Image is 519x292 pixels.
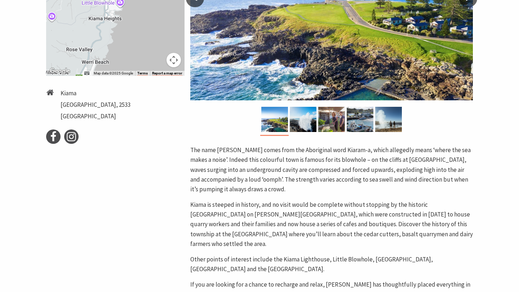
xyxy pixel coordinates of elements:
[84,71,89,76] button: Keyboard shortcuts
[152,71,182,76] a: Report a map error
[61,88,130,98] li: Kiama
[61,100,130,110] li: [GEOGRAPHIC_DATA], 2533
[190,255,473,274] p: Other points of interest include the Kiama Lighthouse, Little Blowhole, [GEOGRAPHIC_DATA], [GEOGR...
[94,71,133,75] span: Map data ©2025 Google
[167,53,181,67] button: Map camera controls
[48,67,72,76] a: Open this area in Google Maps (opens a new window)
[190,145,473,194] p: The name [PERSON_NAME] comes from the Aboriginal word Kiaram-a, which allegedly means ‘where the ...
[61,111,130,121] li: [GEOGRAPHIC_DATA]
[347,107,373,132] img: Kiama Harbour
[375,107,402,132] img: Little Blowhole on a north east wind
[137,71,148,76] a: Terms (opens in new tab)
[290,107,316,132] img: Kiama Blowhole on a South Easterly Wind
[190,200,473,249] p: Kiama is steeped in history, and no visit would be complete without stopping by the historic [GEO...
[318,107,345,132] img: Farmers Market Each Wednesday @ Surf Beach
[48,67,72,76] img: Google
[261,107,288,132] img: Blowhole Point Kiama - Rockpool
